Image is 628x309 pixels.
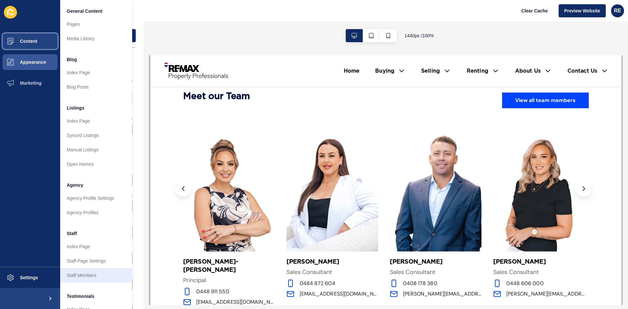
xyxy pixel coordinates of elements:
a: Home [193,12,209,20]
a: 0448 606 000 [356,224,393,232]
h2: Meet our Team [33,36,303,46]
a: Pages [60,17,132,31]
span: Clear Cache [521,8,548,14]
a: [PERSON_NAME] [343,203,395,211]
p: Sales Consultant [239,213,292,221]
span: Agency [67,182,83,188]
a: About Us [365,12,390,20]
a: 0448 911 550 [46,232,79,241]
span: Testimonials [67,293,95,300]
a: 0408 178 380 [253,224,287,232]
a: Selling [271,12,289,20]
a: Agency Profile Settings [60,191,132,205]
img: Staff image [136,71,228,196]
p: Sales Consultant [343,213,395,221]
a: [PERSON_NAME] [239,203,292,211]
p: Principal [33,221,124,229]
a: Contact Us [417,12,447,20]
a: [PERSON_NAME][EMAIL_ADDRESS][DOMAIN_NAME] [356,234,434,243]
span: Blog [67,56,77,63]
span: Preview Website [564,8,600,14]
a: Blog Posts [60,80,132,94]
span: General Content [67,8,102,14]
img: RE/MAX Property Professionals Logo [13,7,78,25]
a: Open Homes [60,157,132,171]
span: Listings [67,105,84,111]
img: Staff image [239,71,331,196]
a: [PERSON_NAME][EMAIL_ADDRESS][DOMAIN_NAME] [253,234,331,243]
a: Index Page [60,239,132,254]
a: View all team members [352,37,438,53]
span: 1440 px / 100 % [405,32,434,39]
a: Staff Page Settings [60,254,132,268]
a: [EMAIL_ADDRESS][DOMAIN_NAME] [46,243,124,251]
a: 0484 872 604 [149,224,185,232]
img: Staff image [343,71,434,196]
a: Agency Profiles [60,205,132,220]
p: Sales Consultant [136,213,189,221]
a: Synced Listings [60,128,132,143]
a: Manual Listings [60,143,132,157]
a: Index Page [60,114,132,128]
img: Staff image [33,71,124,196]
button: Preview Website [559,4,606,17]
a: [PERSON_NAME] [136,203,189,211]
button: Clear Cache [516,4,553,17]
a: Media Library [60,31,132,46]
a: Index Page [60,65,132,80]
span: Staff [67,230,77,237]
a: [PERSON_NAME]-[PERSON_NAME] [33,203,124,219]
a: [EMAIL_ADDRESS][DOMAIN_NAME] [149,234,228,243]
a: Buying [225,12,244,20]
a: Staff Members [60,268,132,283]
a: Renting [316,12,338,20]
span: RE [614,8,621,14]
